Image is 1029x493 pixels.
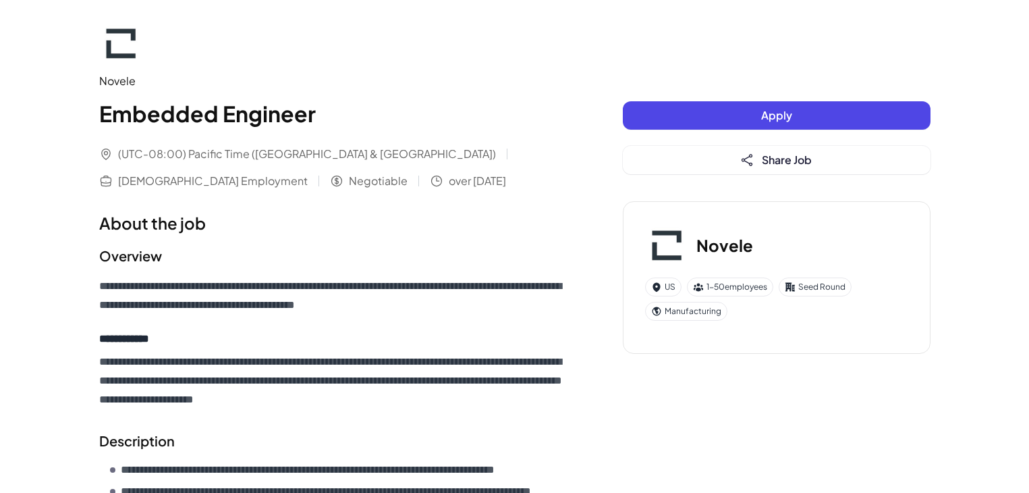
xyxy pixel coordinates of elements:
[99,97,569,130] h1: Embedded Engineer
[118,173,308,189] span: [DEMOGRAPHIC_DATA] Employment
[645,302,727,321] div: Manufacturing
[687,278,773,296] div: 1-50 employees
[99,73,569,89] div: Novele
[761,108,792,122] span: Apply
[99,246,569,266] h2: Overview
[645,278,682,296] div: US
[449,173,506,189] span: over [DATE]
[623,146,930,174] button: Share Job
[99,211,569,235] h1: About the job
[696,233,753,257] h3: Novele
[99,22,142,65] img: No
[779,278,852,296] div: Seed Round
[762,153,812,167] span: Share Job
[99,431,569,451] h2: Description
[645,224,688,267] img: No
[118,146,496,162] span: (UTC-08:00) Pacific Time ([GEOGRAPHIC_DATA] & [GEOGRAPHIC_DATA])
[349,173,408,189] span: Negotiable
[623,101,930,130] button: Apply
